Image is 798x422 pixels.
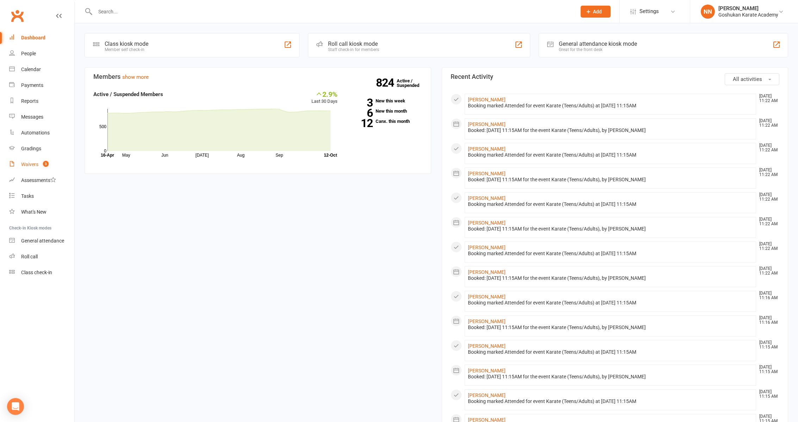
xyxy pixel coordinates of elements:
[8,7,26,25] a: Clubworx
[21,82,43,88] div: Payments
[468,398,753,404] div: Booking marked Attended for event Karate (Teens/Adults) at [DATE] 11:15AM
[468,392,506,398] a: [PERSON_NAME]
[468,275,753,281] div: Booked: [DATE] 11:15AM for the event Karate (Teens/Adults), by [PERSON_NAME]
[348,108,373,118] strong: 6
[468,201,753,207] div: Booking marked Attended for event Karate (Teens/Adults) at [DATE] 11:15AM
[756,291,779,300] time: [DATE] 11:16 AM
[756,193,779,202] time: [DATE] 11:22 AM
[9,141,74,157] a: Gradings
[376,77,397,88] strong: 824
[451,73,780,80] h3: Recent Activity
[21,114,43,120] div: Messages
[9,77,74,93] a: Payments
[9,204,74,220] a: What's New
[348,118,373,128] strong: 12
[397,73,428,93] a: 824Active / Suspended
[468,368,506,373] a: [PERSON_NAME]
[21,146,41,151] div: Gradings
[311,90,338,98] div: 2.9%
[9,172,74,188] a: Assessments
[21,209,47,215] div: What's New
[43,161,49,167] span: 3
[21,67,41,72] div: Calendar
[9,157,74,172] a: Waivers 3
[348,99,422,103] a: 3New this week
[468,251,753,257] div: Booking marked Attended for event Karate (Teens/Adults) at [DATE] 11:15AM
[756,266,779,276] time: [DATE] 11:22 AM
[581,6,611,18] button: Add
[9,125,74,141] a: Automations
[756,119,779,128] time: [DATE] 11:22 AM
[21,130,50,136] div: Automations
[756,390,779,399] time: [DATE] 11:15 AM
[756,217,779,226] time: [DATE] 11:22 AM
[105,47,148,52] div: Member self check-in
[468,171,506,176] a: [PERSON_NAME]
[93,73,422,80] h3: Members
[9,93,74,109] a: Reports
[348,97,373,108] strong: 3
[468,177,753,183] div: Booked: [DATE] 11:15AM for the event Karate (Teens/Adults), by [PERSON_NAME]
[468,269,506,275] a: [PERSON_NAME]
[468,374,753,380] div: Booked: [DATE] 11:15AM for the event Karate (Teens/Adults), by [PERSON_NAME]
[21,238,64,244] div: General attendance
[9,109,74,125] a: Messages
[468,146,506,152] a: [PERSON_NAME]
[733,76,762,82] span: All activities
[9,188,74,204] a: Tasks
[718,5,778,12] div: [PERSON_NAME]
[311,90,338,105] div: Last 30 Days
[756,365,779,374] time: [DATE] 11:15 AM
[468,127,753,133] div: Booked: [DATE] 11:15AM for the event Karate (Teens/Adults), by [PERSON_NAME]
[328,40,379,47] div: Roll call kiosk mode
[21,51,36,56] div: People
[468,294,506,300] a: [PERSON_NAME]
[468,195,506,201] a: [PERSON_NAME]
[21,254,38,259] div: Roll call
[468,220,506,226] a: [PERSON_NAME]
[725,73,779,85] button: All activities
[93,7,571,17] input: Search...
[328,47,379,52] div: Staff check-in for members
[468,103,753,109] div: Booking marked Attended for event Karate (Teens/Adults) at [DATE] 11:15AM
[593,9,602,14] span: Add
[21,162,38,167] div: Waivers
[468,121,506,127] a: [PERSON_NAME]
[639,4,659,19] span: Settings
[468,319,506,324] a: [PERSON_NAME]
[348,109,422,113] a: 6New this month
[756,168,779,177] time: [DATE] 11:22 AM
[468,226,753,232] div: Booked: [DATE] 11:15AM for the event Karate (Teens/Adults), by [PERSON_NAME]
[468,349,753,355] div: Booking marked Attended for event Karate (Teens/Adults) at [DATE] 11:15AM
[9,46,74,62] a: People
[21,270,52,275] div: Class check-in
[468,97,506,102] a: [PERSON_NAME]
[468,325,753,330] div: Booked: [DATE] 11:15AM for the event Karate (Teens/Adults), by [PERSON_NAME]
[21,193,34,199] div: Tasks
[756,94,779,103] time: [DATE] 11:22 AM
[7,398,24,415] div: Open Intercom Messenger
[756,316,779,325] time: [DATE] 11:16 AM
[21,35,45,40] div: Dashboard
[756,340,779,349] time: [DATE] 11:15 AM
[9,30,74,46] a: Dashboard
[9,233,74,249] a: General attendance kiosk mode
[93,91,163,97] strong: Active / Suspended Members
[559,40,637,47] div: General attendance kiosk mode
[21,98,38,104] div: Reports
[468,343,506,349] a: [PERSON_NAME]
[9,249,74,265] a: Roll call
[9,62,74,77] a: Calendar
[9,265,74,281] a: Class kiosk mode
[105,40,148,47] div: Class kiosk mode
[468,300,753,306] div: Booking marked Attended for event Karate (Teens/Adults) at [DATE] 11:15AM
[468,245,506,250] a: [PERSON_NAME]
[122,74,149,80] a: show more
[559,47,637,52] div: Great for the front desk
[756,143,779,152] time: [DATE] 11:22 AM
[348,119,422,124] a: 12Canx. this month
[468,152,753,158] div: Booking marked Attended for event Karate (Teens/Adults) at [DATE] 11:15AM
[701,5,715,19] div: NN
[718,12,778,18] div: Goshukan Karate Academy
[756,242,779,251] time: [DATE] 11:22 AM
